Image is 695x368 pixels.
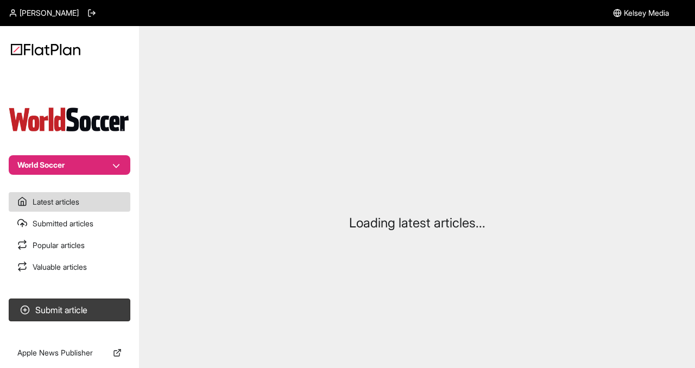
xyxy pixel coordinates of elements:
button: Submit article [9,299,130,321]
img: Logo [11,43,80,55]
a: [PERSON_NAME] [9,8,79,18]
a: Valuable articles [9,257,130,277]
button: World Soccer [9,155,130,175]
p: Loading latest articles... [349,214,485,232]
img: Publication Logo [9,106,130,134]
a: Latest articles [9,192,130,212]
a: Popular articles [9,236,130,255]
span: Kelsey Media [624,8,669,18]
a: Submitted articles [9,214,130,233]
a: Apple News Publisher [9,343,130,363]
span: [PERSON_NAME] [20,8,79,18]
